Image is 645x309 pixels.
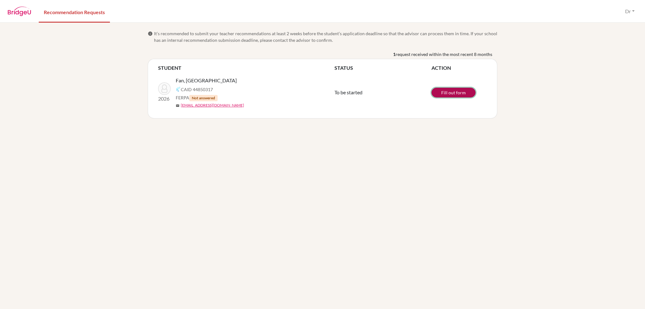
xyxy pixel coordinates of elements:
[622,5,637,17] button: Dr
[431,88,476,97] a: Fill out form
[39,1,110,23] a: Recommendation Requests
[158,64,334,72] th: STUDENT
[431,64,487,72] th: ACTION
[148,31,153,36] span: info
[176,87,181,92] img: Common App logo
[334,64,431,72] th: STATUS
[176,77,237,84] span: Fan, [GEOGRAPHIC_DATA]
[181,102,244,108] a: [EMAIL_ADDRESS][DOMAIN_NAME]
[393,51,396,58] b: 1
[158,82,171,95] img: Fan, Botao
[8,7,31,16] img: BridgeU logo
[189,95,218,101] span: Not answered
[176,94,218,101] span: FERPA
[158,95,171,102] p: 2026
[396,51,492,58] span: request received within the most recent 8 months
[334,89,362,95] span: To be started
[176,104,180,108] span: mail
[154,30,497,43] span: It’s recommended to submit your teacher recommendations at least 2 weeks before the student’s app...
[181,86,213,93] span: CAID 44850317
